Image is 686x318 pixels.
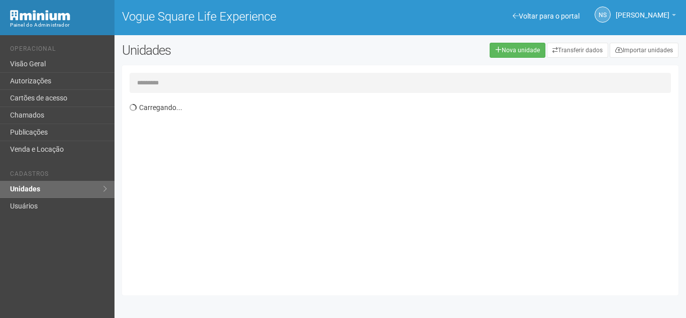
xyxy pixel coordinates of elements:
[513,12,580,20] a: Voltar para o portal
[616,13,676,21] a: [PERSON_NAME]
[130,98,678,288] div: Carregando...
[595,7,611,23] a: NS
[610,43,678,58] a: Importar unidades
[122,10,393,23] h1: Vogue Square Life Experience
[10,21,107,30] div: Painel do Administrador
[10,10,70,21] img: Minium
[10,170,107,181] li: Cadastros
[122,43,345,58] h2: Unidades
[616,2,669,19] span: Nicolle Silva
[547,43,608,58] a: Transferir dados
[490,43,545,58] a: Nova unidade
[10,45,107,56] li: Operacional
